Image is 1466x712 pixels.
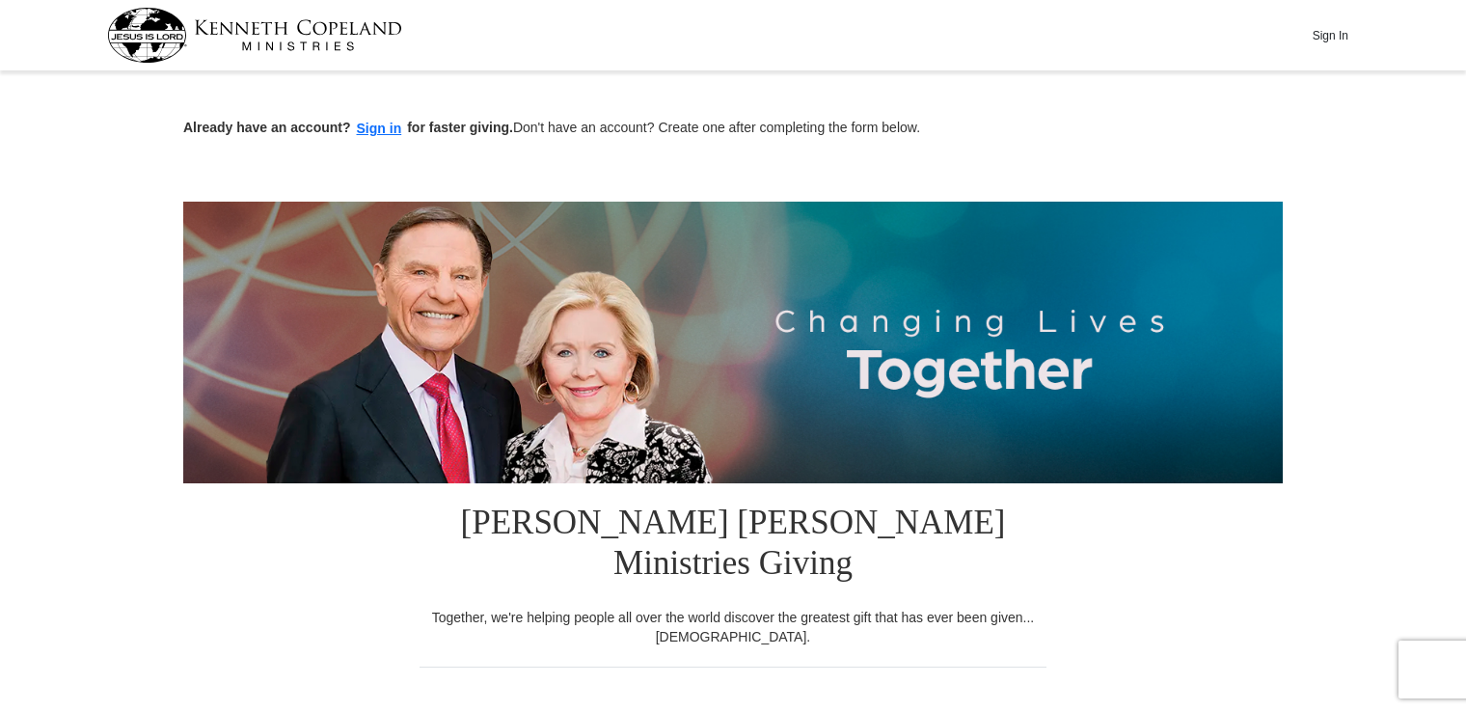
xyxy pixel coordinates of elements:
button: Sign in [351,118,408,140]
strong: Already have an account? for faster giving. [183,120,513,135]
button: Sign In [1301,20,1359,50]
p: Don't have an account? Create one after completing the form below. [183,118,1283,140]
img: kcm-header-logo.svg [107,8,402,63]
div: Together, we're helping people all over the world discover the greatest gift that has ever been g... [420,608,1046,646]
h1: [PERSON_NAME] [PERSON_NAME] Ministries Giving [420,483,1046,608]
